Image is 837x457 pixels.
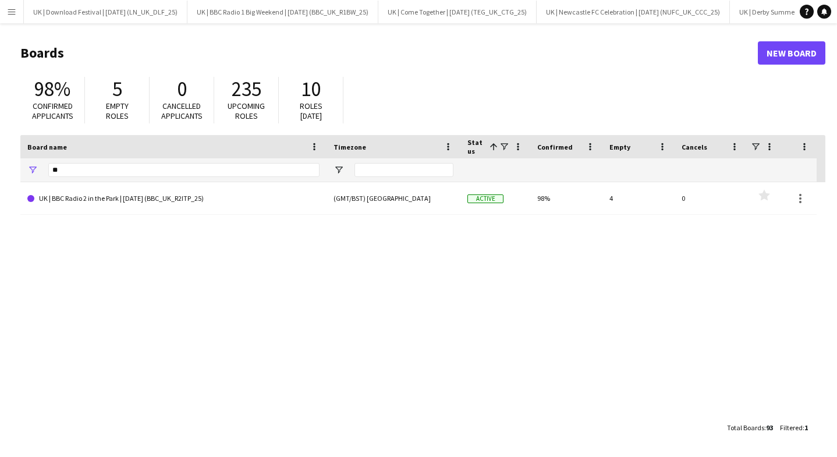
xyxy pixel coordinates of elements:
a: UK | BBC Radio 2 in the Park | [DATE] (BBC_UK_R2ITP_25) [27,182,320,215]
div: 98% [530,182,602,214]
span: 10 [301,76,321,102]
button: Open Filter Menu [334,165,344,175]
button: UK | Download Festival | [DATE] (LN_UK_DLF_25) [24,1,187,23]
span: 5 [112,76,122,102]
span: 235 [232,76,261,102]
span: Empty roles [106,101,129,121]
span: Cancels [682,143,707,151]
span: 0 [177,76,187,102]
span: Confirmed applicants [32,101,73,121]
span: Total Boards [727,423,764,432]
span: 93 [766,423,773,432]
span: Empty [609,143,630,151]
span: Status [467,138,485,155]
div: : [780,416,808,439]
span: Filtered [780,423,803,432]
div: : [727,416,773,439]
span: Active [467,194,503,203]
input: Timezone Filter Input [354,163,453,177]
span: Roles [DATE] [300,101,322,121]
div: 4 [602,182,675,214]
span: Timezone [334,143,366,151]
a: New Board [758,41,825,65]
button: UK | BBC Radio 1 Big Weekend | [DATE] (BBC_UK_R1BW_25) [187,1,378,23]
input: Board name Filter Input [48,163,320,177]
span: Confirmed [537,143,573,151]
span: 1 [804,423,808,432]
div: (GMT/BST) [GEOGRAPHIC_DATA] [327,182,460,214]
button: UK | Come Together | [DATE] (TEG_UK_CTG_25) [378,1,537,23]
span: 98% [34,76,70,102]
div: 0 [675,182,747,214]
button: UK | Newcastle FC Celebration | [DATE] (NUFC_UK_CCC_25) [537,1,730,23]
span: Cancelled applicants [161,101,203,121]
span: Upcoming roles [228,101,265,121]
span: Board name [27,143,67,151]
button: Open Filter Menu [27,165,38,175]
h1: Boards [20,44,758,62]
